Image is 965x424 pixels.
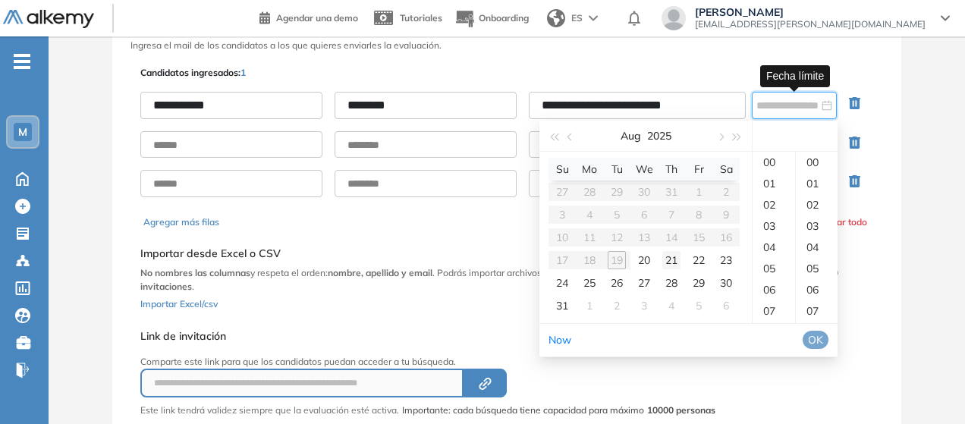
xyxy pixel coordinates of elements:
[753,258,795,279] div: 05
[549,294,576,317] td: 2025-08-31
[608,297,626,315] div: 2
[796,322,838,343] div: 08
[454,2,529,35] button: Onboarding
[717,297,735,315] div: 6
[580,274,599,292] div: 25
[240,67,246,78] span: 1
[690,251,708,269] div: 22
[712,272,740,294] td: 2025-08-30
[576,272,603,294] td: 2025-08-25
[796,215,838,237] div: 03
[796,258,838,279] div: 05
[695,18,926,30] span: [EMAIL_ADDRESS][PERSON_NAME][DOMAIN_NAME]
[18,126,27,138] span: M
[818,215,867,229] button: Borrar todo
[685,272,712,294] td: 2025-08-29
[685,158,712,181] th: Fr
[712,249,740,272] td: 2025-08-23
[658,158,685,181] th: Th
[130,40,883,51] h3: Ingresa el mail de los candidatos a los que quieres enviarles la evaluación.
[603,158,630,181] th: Tu
[603,272,630,294] td: 2025-08-26
[402,404,715,417] span: Importante: cada búsqueda tiene capacidad para máximo
[3,10,94,29] img: Logo
[753,322,795,343] div: 08
[143,215,219,229] button: Agregar más filas
[796,152,838,173] div: 00
[658,272,685,294] td: 2025-08-28
[690,274,708,292] div: 29
[690,297,708,315] div: 5
[140,267,250,278] b: No nombres las columnas
[589,15,598,21] img: arrow
[547,9,565,27] img: world
[328,267,432,278] b: nombre, apellido y email
[796,237,838,258] div: 04
[796,194,838,215] div: 02
[647,404,715,416] strong: 10000 personas
[753,152,795,173] div: 00
[603,294,630,317] td: 2025-09-02
[753,237,795,258] div: 04
[685,294,712,317] td: 2025-09-05
[140,267,838,292] b: límite de 10.000 invitaciones
[685,249,712,272] td: 2025-08-22
[140,294,218,312] button: Importar Excel/csv
[140,266,873,294] p: y respeta el orden: . Podrás importar archivos de . Cada evaluación tiene un .
[576,294,603,317] td: 2025-09-01
[549,158,576,181] th: Su
[753,173,795,194] div: 01
[553,297,571,315] div: 31
[760,65,830,87] div: Fecha límite
[549,333,571,347] a: Now
[753,215,795,237] div: 03
[14,60,30,63] i: -
[549,272,576,294] td: 2025-08-24
[647,121,671,151] button: 2025
[140,404,399,417] p: Este link tendrá validez siempre que la evaluación esté activa.
[140,298,218,309] span: Importar Excel/csv
[658,294,685,317] td: 2025-09-04
[717,274,735,292] div: 30
[753,194,795,215] div: 02
[630,272,658,294] td: 2025-08-27
[635,251,653,269] div: 20
[753,300,795,322] div: 07
[140,330,715,343] h5: Link de invitación
[140,66,246,80] p: Candidatos ingresados:
[400,12,442,24] span: Tutoriales
[712,294,740,317] td: 2025-09-06
[803,331,828,349] button: OK
[796,300,838,322] div: 07
[662,274,681,292] div: 28
[259,8,358,26] a: Agendar una demo
[580,297,599,315] div: 1
[753,279,795,300] div: 06
[658,249,685,272] td: 2025-08-21
[621,121,641,151] button: Aug
[796,279,838,300] div: 06
[630,249,658,272] td: 2025-08-20
[630,158,658,181] th: We
[635,297,653,315] div: 3
[630,294,658,317] td: 2025-09-03
[276,12,358,24] span: Agendar una demo
[140,355,715,369] p: Comparte este link para que los candidatos puedan acceder a tu búsqueda.
[479,12,529,24] span: Onboarding
[571,11,583,25] span: ES
[717,251,735,269] div: 23
[140,247,873,260] h5: Importar desde Excel o CSV
[662,297,681,315] div: 4
[695,6,926,18] span: [PERSON_NAME]
[712,158,740,181] th: Sa
[796,173,838,194] div: 01
[553,274,571,292] div: 24
[576,158,603,181] th: Mo
[608,274,626,292] div: 26
[662,251,681,269] div: 21
[635,274,653,292] div: 27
